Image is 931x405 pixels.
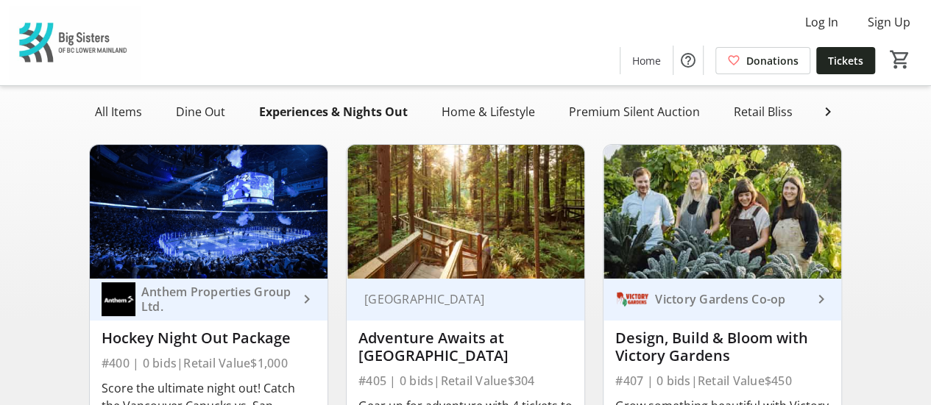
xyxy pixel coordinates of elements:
button: Log In [793,10,850,34]
div: #407 | 0 bids | Retail Value $450 [615,370,829,391]
mat-icon: keyboard_arrow_right [298,290,316,308]
button: Cart [887,46,913,73]
div: Victory Gardens Co-op [649,292,812,307]
div: Retail Bliss [728,97,799,126]
img: Anthem Properties Group Ltd. [102,282,135,316]
div: Dine Out [170,97,231,126]
div: #400 | 0 bids | Retail Value $1,000 [102,353,316,373]
img: Adventure Awaits at Capilano Suspension Bridge [347,145,584,279]
img: Design, Build & Bloom with Victory Gardens [603,145,841,279]
div: Experiences & Nights Out [253,97,414,126]
a: Tickets [816,47,875,74]
div: All Items [89,97,148,126]
img: Victory Gardens Co-op [615,282,649,316]
a: Victory Gardens Co-opVictory Gardens Co-op [603,279,841,320]
a: Anthem Properties Group Ltd.Anthem Properties Group Ltd. [90,279,328,320]
div: Hockey Night Out Package [102,329,316,347]
span: Log In [805,13,838,31]
div: Anthem Properties Group Ltd. [135,284,298,314]
img: Hockey Night Out Package [90,145,328,279]
span: Tickets [828,53,863,68]
button: Sign Up [856,10,922,34]
mat-icon: keyboard_arrow_right [812,290,829,308]
div: #405 | 0 bids | Retail Value $304 [358,370,573,391]
a: Donations [715,47,810,74]
div: Adventure Awaits at [GEOGRAPHIC_DATA] [358,329,573,365]
div: Home & Lifestyle [436,97,541,126]
div: [GEOGRAPHIC_DATA] [358,292,555,307]
div: Design, Build & Bloom with Victory Gardens [615,329,829,365]
span: Sign Up [868,13,910,31]
a: Home [620,47,673,74]
span: Donations [746,53,799,68]
button: Help [673,46,703,75]
div: Premium Silent Auction [563,97,706,126]
img: Big Sisters of BC Lower Mainland's Logo [9,6,140,79]
span: Home [632,53,661,68]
